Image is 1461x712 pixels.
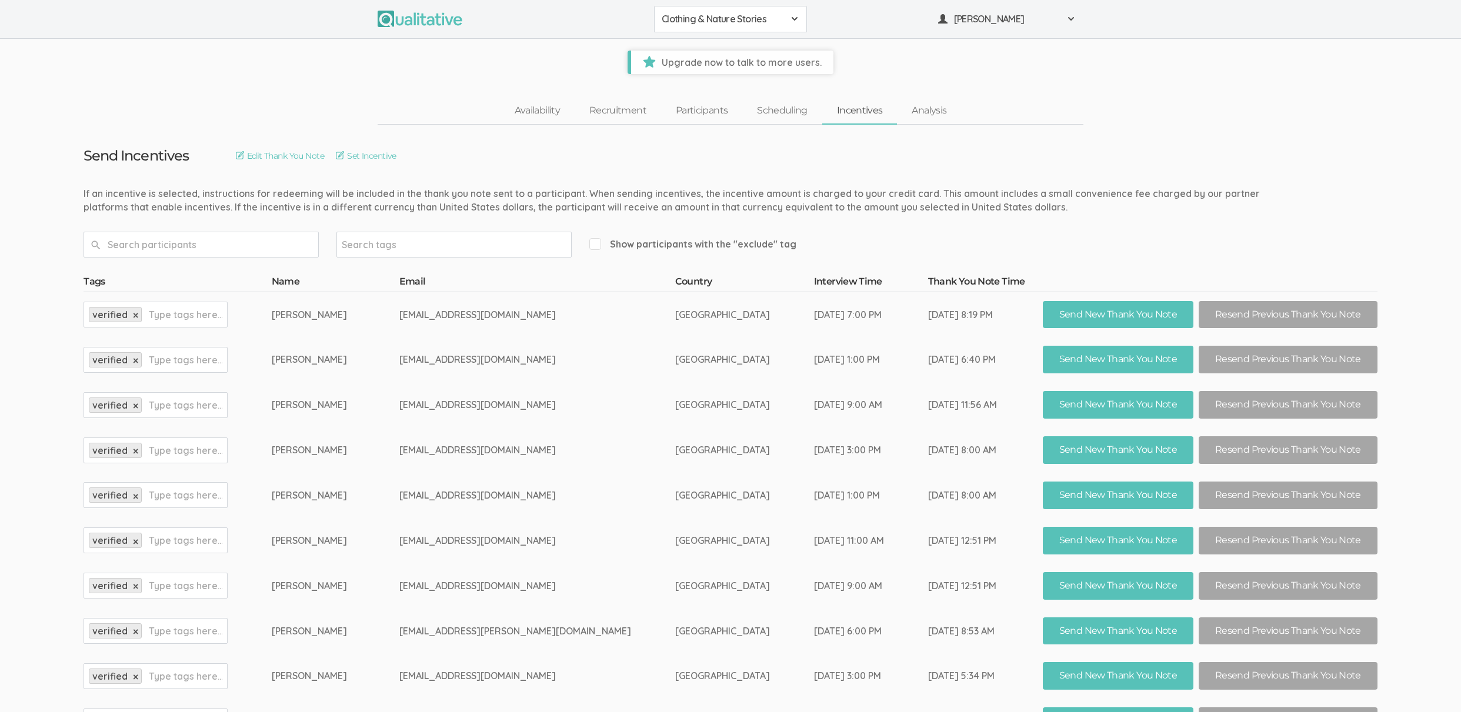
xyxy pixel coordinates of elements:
[928,669,999,683] div: [DATE] 5:34 PM
[675,275,814,292] th: Country
[149,307,222,322] input: Type tags here...
[272,337,399,382] td: [PERSON_NAME]
[675,292,814,337] td: [GEOGRAPHIC_DATA]
[675,653,814,698] td: [GEOGRAPHIC_DATA]
[272,275,399,292] th: Name
[149,533,222,548] input: Type tags here...
[133,356,138,366] a: ×
[928,579,999,593] div: [DATE] 12:51 PM
[1043,662,1193,690] button: Send New Thank You Note
[399,653,675,698] td: [EMAIL_ADDRESS][DOMAIN_NAME]
[675,382,814,427] td: [GEOGRAPHIC_DATA]
[928,624,999,638] div: [DATE] 8:53 AM
[149,578,222,593] input: Type tags here...
[399,382,675,427] td: [EMAIL_ADDRESS][DOMAIN_NAME]
[133,627,138,637] a: ×
[378,11,462,27] img: Qualitative
[589,238,796,251] span: Show participants with the "exclude" tag
[149,443,222,458] input: Type tags here...
[1199,346,1377,373] button: Resend Previous Thank You Note
[814,337,928,382] td: [DATE] 1:00 PM
[133,537,138,547] a: ×
[928,443,999,457] div: [DATE] 8:00 AM
[133,672,138,682] a: ×
[814,609,928,654] td: [DATE] 6:00 PM
[272,292,399,337] td: [PERSON_NAME]
[1402,656,1461,712] iframe: Chat Widget
[342,237,415,252] input: Search tags
[1199,301,1377,329] button: Resend Previous Thank You Note
[272,653,399,698] td: [PERSON_NAME]
[928,275,1043,292] th: Thank You Note Time
[272,473,399,518] td: [PERSON_NAME]
[1199,436,1377,464] button: Resend Previous Thank You Note
[954,12,1060,26] span: [PERSON_NAME]
[928,353,999,366] div: [DATE] 6:40 PM
[399,609,675,654] td: [EMAIL_ADDRESS][PERSON_NAME][DOMAIN_NAME]
[92,444,128,456] span: verified
[928,398,999,412] div: [DATE] 11:56 AM
[675,609,814,654] td: [GEOGRAPHIC_DATA]
[272,518,399,563] td: [PERSON_NAME]
[84,232,319,258] input: Search participants
[272,427,399,473] td: [PERSON_NAME]
[92,580,128,591] span: verified
[675,473,814,518] td: [GEOGRAPHIC_DATA]
[1199,527,1377,554] button: Resend Previous Thank You Note
[654,6,807,32] button: Clothing & Nature Stories
[149,668,222,684] input: Type tags here...
[675,518,814,563] td: [GEOGRAPHIC_DATA]
[1199,662,1377,690] button: Resend Previous Thank You Note
[1043,346,1193,373] button: Send New Thank You Note
[133,401,138,411] a: ×
[928,534,999,547] div: [DATE] 12:51 PM
[92,534,128,546] span: verified
[1199,572,1377,600] button: Resend Previous Thank You Note
[133,310,138,320] a: ×
[814,275,928,292] th: Interview Time
[149,487,222,503] input: Type tags here...
[575,98,661,123] a: Recruitment
[92,309,128,320] span: verified
[814,382,928,427] td: [DATE] 9:00 AM
[500,98,575,123] a: Availability
[928,489,999,502] div: [DATE] 8:00 AM
[133,581,138,591] a: ×
[272,382,399,427] td: [PERSON_NAME]
[814,653,928,698] td: [DATE] 3:00 PM
[92,489,128,501] span: verified
[133,492,138,502] a: ×
[399,275,675,292] th: Email
[272,563,399,609] td: [PERSON_NAME]
[897,98,961,123] a: Analysis
[399,427,675,473] td: [EMAIL_ADDRESS][DOMAIN_NAME]
[662,12,784,26] span: Clothing & Nature Stories
[399,563,675,609] td: [EMAIL_ADDRESS][DOMAIN_NAME]
[92,399,128,411] span: verified
[92,354,128,366] span: verified
[272,609,399,654] td: [PERSON_NAME]
[742,98,822,123] a: Scheduling
[1199,482,1377,509] button: Resend Previous Thank You Note
[1199,617,1377,645] button: Resend Previous Thank You Note
[84,275,272,292] th: Tags
[336,149,396,162] a: Set Incentive
[1043,482,1193,509] button: Send New Thank You Note
[149,397,222,413] input: Type tags here...
[631,51,833,74] span: Upgrade now to talk to more users.
[84,148,189,163] h3: Send Incentives
[399,292,675,337] td: [EMAIL_ADDRESS][DOMAIN_NAME]
[84,187,1297,214] div: If an incentive is selected, instructions for redeeming will be included in the thank you note se...
[92,670,128,682] span: verified
[1043,301,1193,329] button: Send New Thank You Note
[149,623,222,639] input: Type tags here...
[930,6,1083,32] button: [PERSON_NAME]
[92,625,128,637] span: verified
[1199,391,1377,419] button: Resend Previous Thank You Note
[814,518,928,563] td: [DATE] 11:00 AM
[814,563,928,609] td: [DATE] 9:00 AM
[236,149,324,162] a: Edit Thank You Note
[628,51,833,74] a: Upgrade now to talk to more users.
[822,98,898,123] a: Incentives
[1043,617,1193,645] button: Send New Thank You Note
